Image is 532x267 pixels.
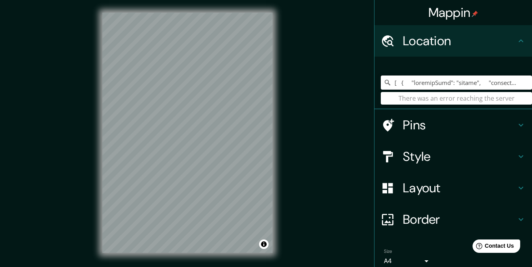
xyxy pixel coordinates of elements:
[403,149,516,164] h4: Style
[403,212,516,227] h4: Border
[403,180,516,196] h4: Layout
[374,109,532,141] div: Pins
[374,172,532,204] div: Layout
[472,11,478,17] img: pin-icon.png
[102,13,272,253] canvas: Map
[374,25,532,57] div: Location
[259,239,269,249] button: Toggle attribution
[381,75,532,90] input: Pick your city or area
[428,5,478,20] h4: Mappin
[384,248,392,255] label: Size
[462,236,523,258] iframe: Help widget launcher
[381,92,532,105] div: There was an error reaching the server
[374,141,532,172] div: Style
[403,117,516,133] h4: Pins
[403,33,516,49] h4: Location
[374,204,532,235] div: Border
